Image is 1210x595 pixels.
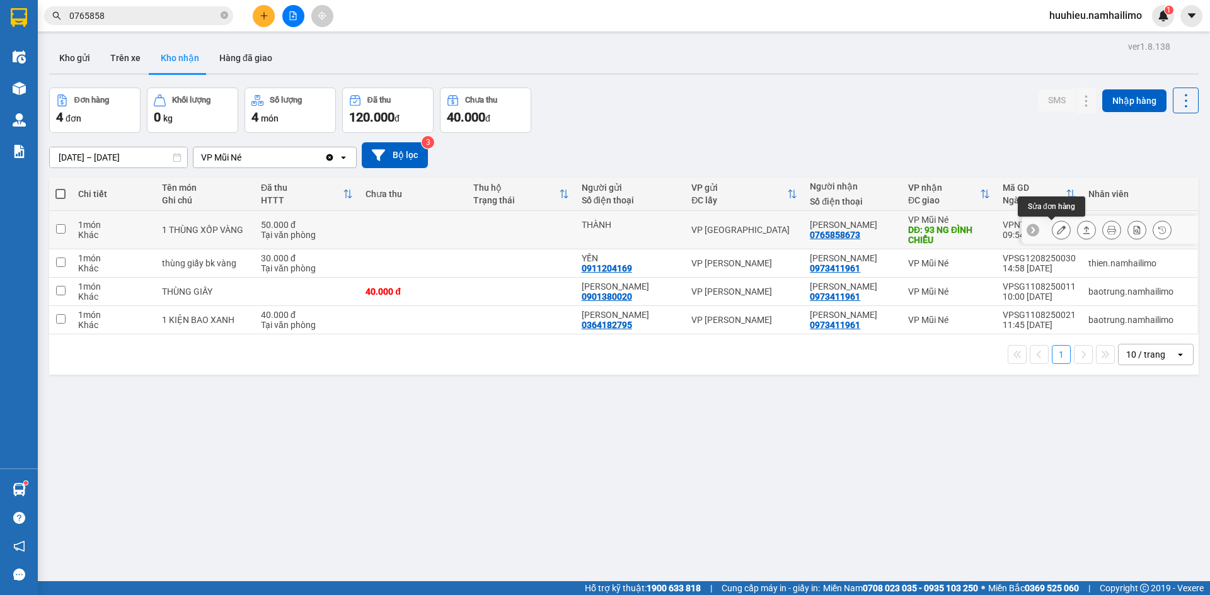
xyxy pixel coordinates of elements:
span: 120.000 [349,110,395,125]
button: Hàng đã giao [209,43,282,73]
div: VP Mũi Né [908,258,990,268]
img: logo-vxr [11,8,27,27]
div: THÙNG GIẤY [162,286,248,297]
span: ⚪️ [981,586,985,591]
span: huuhieu.namhailimo [1039,8,1152,23]
div: Khác [78,292,149,302]
button: aim [311,5,333,27]
div: Số điện thoại [810,196,896,207]
div: VPSG1208250030 [1003,253,1076,263]
span: 0 [154,110,161,125]
div: 0973411961 [810,263,860,273]
div: baotrung.namhailimo [1088,286,1191,297]
div: Nhân viên [1088,189,1191,199]
img: icon-new-feature [1158,10,1169,21]
div: Mã GD [1003,183,1066,193]
div: YẾN [582,253,679,263]
svg: Clear value [325,152,335,162]
button: Đã thu120.000đ [342,88,434,133]
span: Miền Bắc [988,581,1079,595]
span: kg [163,113,173,123]
button: Khối lượng0kg [147,88,238,133]
img: warehouse-icon [13,50,26,64]
span: Hỗ trợ kỹ thuật: [585,581,701,595]
div: VP Mũi Né [201,151,241,164]
div: ĐC lấy [691,195,787,205]
svg: open [1175,349,1185,360]
div: 0765858673 [810,230,860,240]
div: VPSG1108250011 [1003,281,1076,292]
svg: open [338,152,349,162]
div: Chưa thu [465,96,497,105]
div: Sửa đơn hàng [1052,220,1071,239]
th: Toggle SortBy [255,178,359,211]
div: thùng giấy bk vàng [162,258,248,268]
span: 4 [56,110,63,125]
div: VPSG1108250021 [1003,310,1076,320]
button: caret-down [1180,5,1202,27]
div: 0973411961 [810,292,860,302]
button: SMS [1038,89,1076,111]
th: Toggle SortBy [467,178,575,211]
span: copyright [1140,584,1149,592]
div: VP [PERSON_NAME] [691,286,797,297]
strong: 0708 023 035 - 0935 103 250 [863,583,978,593]
span: 4 [251,110,258,125]
div: 1 món [78,253,149,263]
div: HTTT [261,195,343,205]
div: 40.000 đ [261,310,353,320]
span: plus [260,11,268,20]
button: file-add [282,5,304,27]
div: 1 món [78,281,149,292]
div: VP Mũi Né [908,215,990,225]
span: notification [13,540,25,552]
span: món [261,113,279,123]
div: VP [PERSON_NAME] [691,315,797,325]
div: Thu hộ [473,183,558,193]
span: đơn [66,113,81,123]
div: TỐNG DUY LÂN [810,253,896,263]
div: VP gửi [691,183,787,193]
sup: 3 [422,136,434,149]
sup: 1 [1165,6,1173,14]
div: DĐ: 93 NG ĐÌNH CHIỂU [908,225,990,245]
button: Kho gửi [49,43,100,73]
th: Toggle SortBy [996,178,1082,211]
span: close-circle [221,10,228,22]
div: Nhật Anh [582,281,679,292]
input: Selected VP Mũi Né. [243,151,244,164]
div: 0364182795 [582,320,632,330]
button: Số lượng4món [245,88,336,133]
div: Ghi chú [162,195,248,205]
div: thien.namhailimo [1088,258,1191,268]
div: 11:45 [DATE] [1003,320,1076,330]
div: 10:00 [DATE] [1003,292,1076,302]
img: warehouse-icon [13,113,26,127]
span: đ [395,113,400,123]
img: solution-icon [13,145,26,158]
div: 1 món [78,310,149,320]
strong: 0369 525 060 [1025,583,1079,593]
div: Khác [78,263,149,273]
div: Giao hàng [1077,220,1096,239]
span: 1 [1167,6,1171,14]
div: VP nhận [908,183,980,193]
button: Trên xe [100,43,151,73]
div: baotrung.namhailimo [1088,315,1191,325]
span: aim [318,11,326,20]
div: VP Mũi Né [908,315,990,325]
span: | [1088,581,1090,595]
div: 09:54 [DATE] [1003,230,1076,240]
span: | [710,581,712,595]
div: 1 món [78,220,149,230]
button: plus [253,5,275,27]
div: Tại văn phòng [261,230,353,240]
div: VP [GEOGRAPHIC_DATA] [691,225,797,235]
strong: 1900 633 818 [647,583,701,593]
button: Nhập hàng [1102,89,1167,112]
th: Toggle SortBy [902,178,996,211]
div: Số điện thoại [582,195,679,205]
div: VP [PERSON_NAME] [691,258,797,268]
div: 1 KIỆN BAO XANH [162,315,248,325]
sup: 1 [24,481,28,485]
